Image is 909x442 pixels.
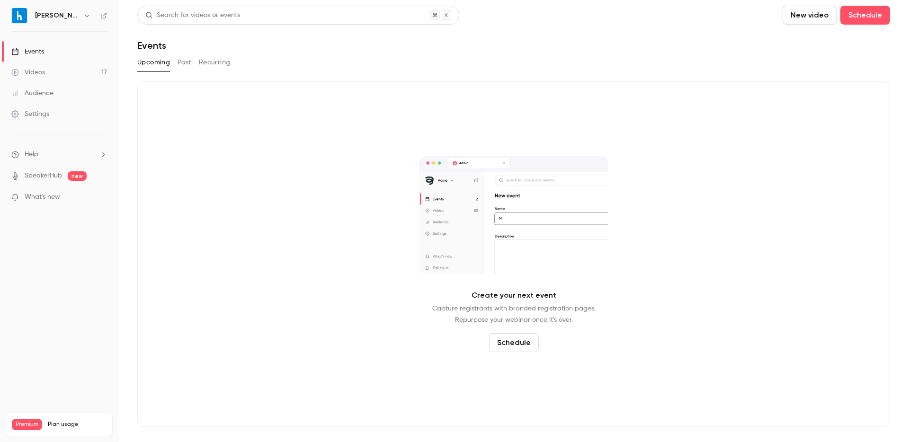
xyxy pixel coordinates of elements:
iframe: Noticeable Trigger [96,193,107,202]
div: Search for videos or events [145,10,240,20]
p: Create your next event [472,290,556,301]
span: What's new [25,192,60,202]
span: Plan usage [48,421,107,428]
a: SpeakerHub [25,171,62,181]
div: Settings [11,109,49,119]
button: Schedule [840,6,890,25]
div: Videos [11,68,45,77]
h1: Events [137,40,166,51]
button: Past [178,55,191,70]
div: Audience [11,88,53,98]
span: new [68,171,87,181]
span: Premium [12,419,42,430]
img: Harri [12,8,27,23]
button: New video [783,6,837,25]
button: Upcoming [137,55,170,70]
span: Help [25,150,38,159]
div: Events [11,47,44,56]
li: help-dropdown-opener [11,150,107,159]
button: Schedule [489,333,539,352]
h6: [PERSON_NAME] [35,11,80,20]
p: Capture registrants with branded registration pages. Repurpose your webinar once it's over. [432,303,596,326]
button: Recurring [199,55,231,70]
